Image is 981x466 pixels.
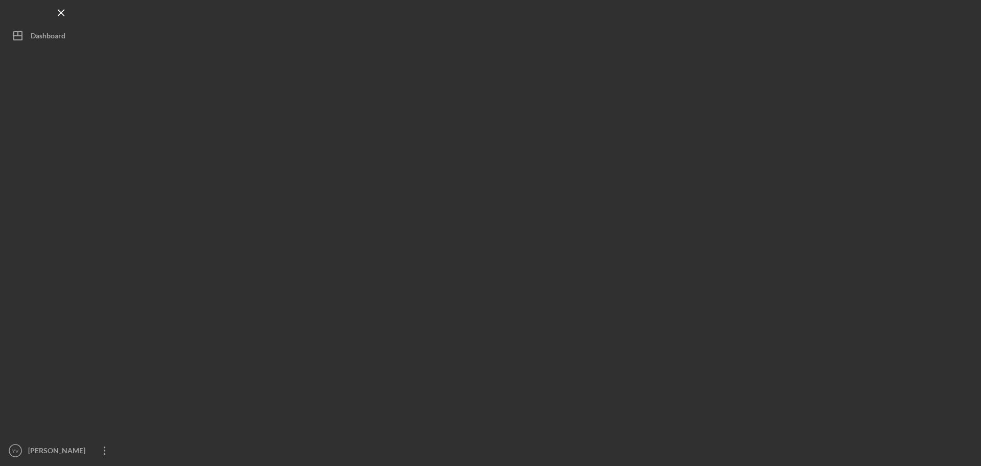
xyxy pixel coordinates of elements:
[12,448,19,454] text: YV
[5,440,118,461] button: YV[PERSON_NAME]
[26,440,92,463] div: [PERSON_NAME]
[5,26,118,46] button: Dashboard
[31,26,65,49] div: Dashboard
